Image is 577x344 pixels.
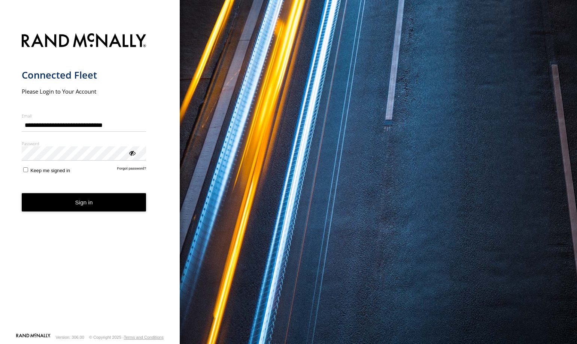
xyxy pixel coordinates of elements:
[22,69,146,81] h1: Connected Fleet
[22,88,146,95] h2: Please Login to Your Account
[30,168,70,173] span: Keep me signed in
[89,335,164,340] div: © Copyright 2025 -
[22,193,146,211] button: Sign in
[23,167,28,172] input: Keep me signed in
[56,335,84,340] div: Version: 306.00
[128,149,136,156] div: ViewPassword
[22,29,158,333] form: main
[16,334,51,341] a: Visit our Website
[22,32,146,51] img: Rand McNally
[22,113,146,119] label: Email
[22,141,146,146] label: Password
[117,166,146,173] a: Forgot password?
[124,335,164,340] a: Terms and Conditions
